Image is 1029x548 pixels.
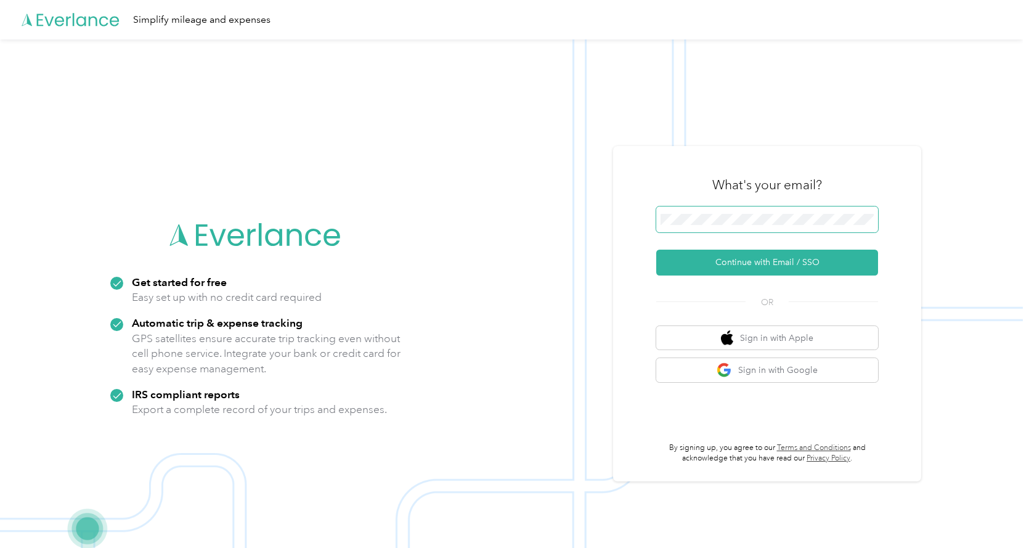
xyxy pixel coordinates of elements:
[132,290,322,305] p: Easy set up with no credit card required
[777,443,851,452] a: Terms and Conditions
[132,276,227,288] strong: Get started for free
[721,330,733,346] img: apple logo
[132,402,387,417] p: Export a complete record of your trips and expenses.
[717,362,732,378] img: google logo
[656,250,878,276] button: Continue with Email / SSO
[712,176,822,194] h3: What's your email?
[807,454,850,463] a: Privacy Policy
[132,388,240,401] strong: IRS compliant reports
[656,326,878,350] button: apple logoSign in with Apple
[133,12,270,28] div: Simplify mileage and expenses
[746,296,789,309] span: OR
[656,443,878,464] p: By signing up, you agree to our and acknowledge that you have read our .
[656,358,878,382] button: google logoSign in with Google
[132,331,401,377] p: GPS satellites ensure accurate trip tracking even without cell phone service. Integrate your bank...
[132,316,303,329] strong: Automatic trip & expense tracking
